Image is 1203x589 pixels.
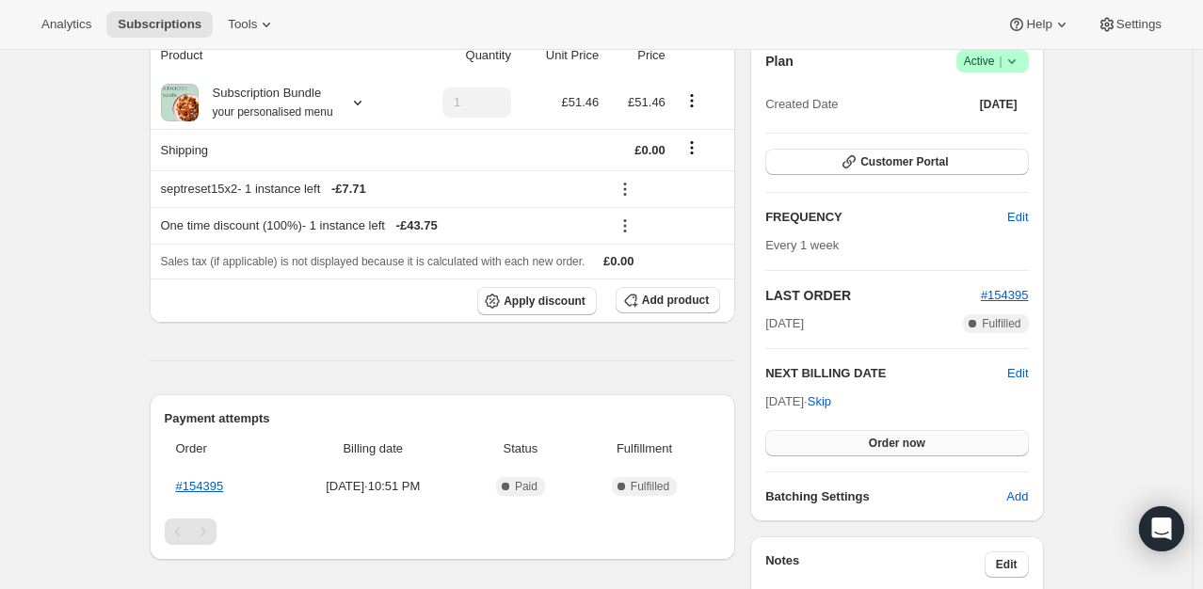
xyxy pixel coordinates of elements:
[860,154,948,169] span: Customer Portal
[517,35,604,76] th: Unit Price
[964,52,1021,71] span: Active
[165,428,280,470] th: Order
[561,95,599,109] span: £51.46
[396,216,438,235] span: - £43.75
[408,35,517,76] th: Quantity
[995,482,1039,512] button: Add
[1006,487,1028,506] span: Add
[765,314,804,333] span: [DATE]
[996,557,1018,572] span: Edit
[165,409,721,428] h2: Payment attempts
[969,91,1029,118] button: [DATE]
[765,364,1007,383] h2: NEXT BILLING DATE
[118,17,201,32] span: Subscriptions
[477,287,597,315] button: Apply discount
[765,286,981,305] h2: LAST ORDER
[217,11,287,38] button: Tools
[150,129,408,170] th: Shipping
[1139,506,1184,551] div: Open Intercom Messenger
[765,149,1028,175] button: Customer Portal
[628,95,666,109] span: £51.46
[999,54,1002,69] span: |
[677,137,707,158] button: Shipping actions
[165,518,721,545] nav: Pagination
[677,90,707,111] button: Product actions
[161,255,585,268] span: Sales tax (if applicable) is not displayed because it is calculated with each new order.
[176,479,224,493] a: #154395
[1116,17,1162,32] span: Settings
[580,439,709,458] span: Fulfillment
[808,392,831,411] span: Skip
[996,202,1039,232] button: Edit
[996,11,1082,38] button: Help
[228,17,257,32] span: Tools
[331,180,366,199] span: - £7.71
[765,551,985,578] h3: Notes
[631,479,669,494] span: Fulfilled
[869,436,925,451] span: Order now
[161,84,199,121] img: product img
[765,208,1007,227] h2: FREQUENCY
[1026,17,1051,32] span: Help
[473,439,569,458] span: Status
[30,11,103,38] button: Analytics
[504,294,585,309] span: Apply discount
[765,487,1006,506] h6: Batching Settings
[981,288,1029,302] a: #154395
[765,430,1028,456] button: Order now
[1007,208,1028,227] span: Edit
[1086,11,1173,38] button: Settings
[765,394,831,408] span: [DATE] ·
[634,143,666,157] span: £0.00
[765,238,839,252] span: Every 1 week
[796,387,842,417] button: Skip
[199,84,333,121] div: Subscription Bundle
[980,97,1018,112] span: [DATE]
[213,105,333,119] small: your personalised menu
[765,95,838,114] span: Created Date
[1007,364,1028,383] button: Edit
[985,551,1029,578] button: Edit
[604,35,671,76] th: Price
[616,287,720,313] button: Add product
[161,216,600,235] div: One time discount (100%) - 1 instance left
[982,316,1020,331] span: Fulfilled
[603,254,634,268] span: £0.00
[150,35,408,76] th: Product
[285,477,462,496] span: [DATE] · 10:51 PM
[41,17,91,32] span: Analytics
[161,180,600,199] div: septreset15x2 - 1 instance left
[765,52,794,71] h2: Plan
[515,479,537,494] span: Paid
[106,11,213,38] button: Subscriptions
[981,286,1029,305] button: #154395
[642,293,709,308] span: Add product
[285,439,462,458] span: Billing date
